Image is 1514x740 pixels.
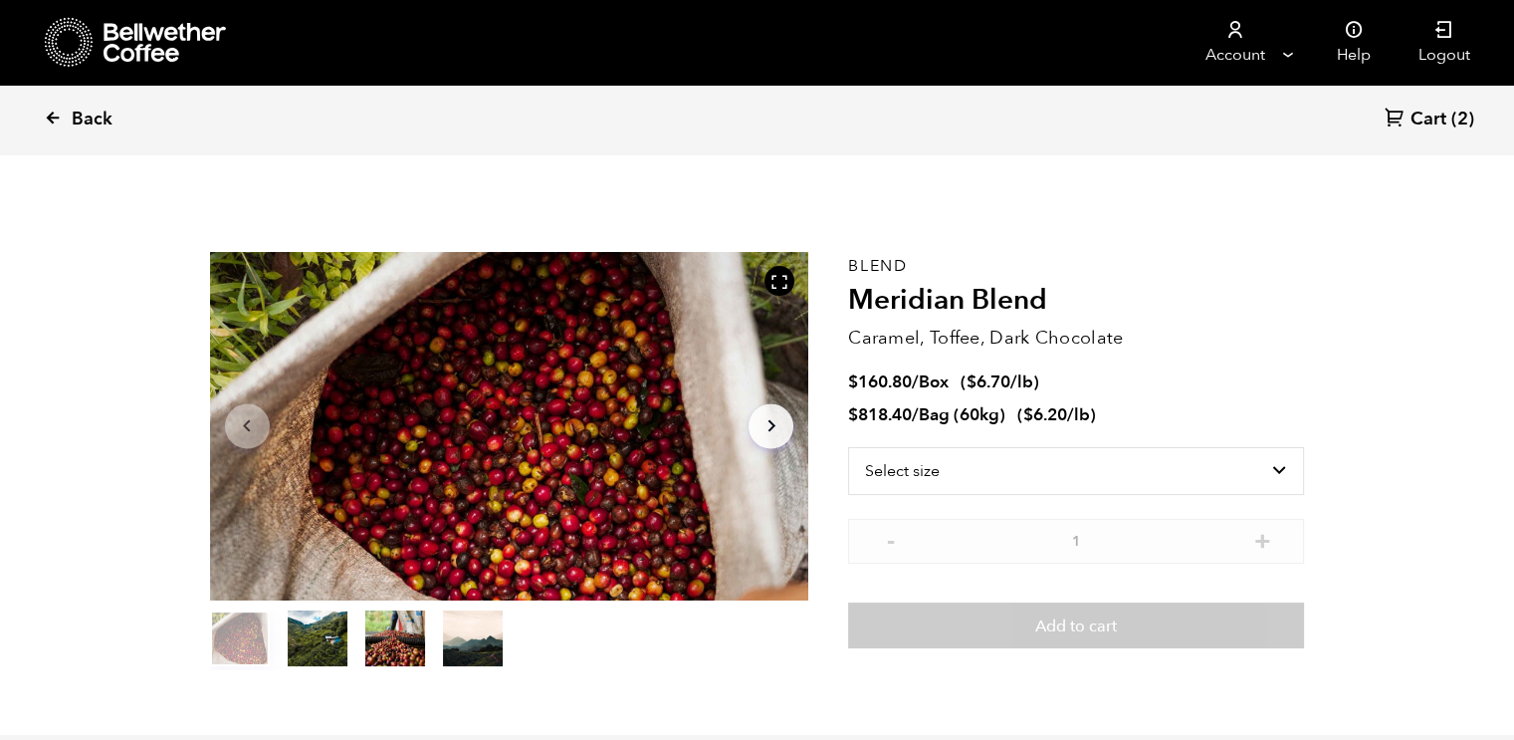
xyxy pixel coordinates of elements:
[912,370,919,393] span: /
[967,370,1010,393] bdi: 6.70
[1023,403,1067,426] bdi: 6.20
[848,325,1304,352] p: Caramel, Toffee, Dark Chocolate
[72,108,112,131] span: Back
[1451,108,1474,131] span: (2)
[848,370,912,393] bdi: 160.80
[878,529,903,549] button: -
[961,370,1039,393] span: ( )
[1067,403,1090,426] span: /lb
[848,403,912,426] bdi: 818.40
[848,403,858,426] span: $
[919,403,1005,426] span: Bag (60kg)
[1410,108,1446,131] span: Cart
[848,370,858,393] span: $
[967,370,976,393] span: $
[1023,403,1033,426] span: $
[1017,403,1096,426] span: ( )
[1010,370,1033,393] span: /lb
[1385,107,1474,133] a: Cart (2)
[919,370,949,393] span: Box
[848,284,1304,318] h2: Meridian Blend
[848,603,1304,648] button: Add to cart
[1249,529,1274,549] button: +
[912,403,919,426] span: /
